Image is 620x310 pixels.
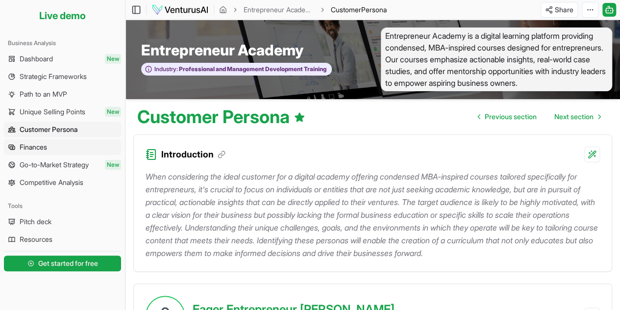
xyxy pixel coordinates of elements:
span: Go-to-Market Strategy [20,160,89,170]
a: Customer Persona [4,122,121,137]
span: Dashboard [20,54,53,64]
img: logo [151,4,209,16]
a: Go-to-Market StrategyNew [4,157,121,173]
span: Entrepreneur Academy [141,41,303,59]
h3: Introduction [161,148,225,161]
a: Resources [4,232,121,247]
span: Unique Selling Points [20,107,85,117]
a: Competitive Analysis [4,175,121,190]
span: Pitch deck [20,217,51,227]
span: Previous section [485,112,537,122]
span: Professional and Management Development Training [178,65,326,73]
span: New [105,160,121,170]
p: When considering the ideal customer for a digital academy offering condensed MBA-inspired courses... [146,170,600,259]
a: DashboardNew [4,51,121,67]
button: Get started for free [4,256,121,271]
a: Strategic Frameworks [4,69,121,84]
a: Finances [4,139,121,155]
a: Pitch deck [4,214,121,230]
h1: Customer Persona [137,107,305,127]
span: Strategic Frameworks [20,72,87,81]
span: Finances [20,142,47,152]
span: Next section [554,112,594,122]
a: Entrepreneur Academy [244,5,314,15]
button: Industry:Professional and Management Development Training [141,63,332,76]
nav: breadcrumb [219,5,387,15]
a: Unique Selling PointsNew [4,104,121,120]
button: Share [541,2,578,18]
span: Customer [331,5,361,14]
a: Path to an MVP [4,86,121,102]
span: New [105,107,121,117]
span: Resources [20,234,52,244]
a: Get started for free [4,254,121,273]
span: Share [555,5,573,15]
span: Get started for free [38,258,98,268]
nav: pagination [470,107,608,127]
span: Industry: [154,65,178,73]
span: Customer Persona [20,125,78,134]
span: Competitive Analysis [20,178,83,187]
span: New [105,54,121,64]
span: Path to an MVP [20,89,67,99]
span: CustomerPersona [331,5,387,15]
span: Entrepreneur Academy is a digital learning platform providing condensed, MBA-inspired courses des... [381,27,613,91]
a: Go to previous page [470,107,545,127]
a: Go to next page [546,107,608,127]
div: Tools [4,198,121,214]
div: Business Analysis [4,35,121,51]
